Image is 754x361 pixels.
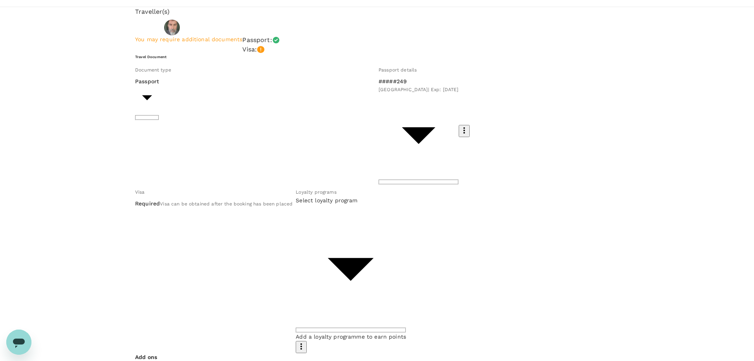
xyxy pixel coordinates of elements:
[379,67,417,73] span: Passport details
[135,77,159,85] p: Passport
[135,353,619,361] p: Add ons
[379,77,459,85] p: #####249
[242,35,272,45] p: Passport :
[135,200,160,207] p: Required
[135,7,619,16] p: Traveller(s)
[135,36,242,42] span: You may require additional documents
[296,334,406,340] span: Add a loyalty programme to earn points
[135,54,619,59] h6: Travel Document
[135,189,145,195] span: Visa
[183,23,291,32] p: [PERSON_NAME] [PERSON_NAME]
[379,87,459,92] span: [GEOGRAPHIC_DATA] | Exp: [DATE]
[135,24,161,31] p: Traveller 1 :
[296,189,336,195] span: Loyalty programs
[6,330,31,355] iframe: Schaltfläche zum Öffnen des Messaging-Fensters
[164,20,180,35] img: avatar-664c628ac671f.jpeg
[160,201,293,207] span: Visa can be obtained after the booking has been placed
[135,67,171,73] span: Document type
[296,196,406,204] p: Select loyalty program
[379,77,459,94] div: #####249[GEOGRAPHIC_DATA]| Exp: [DATE]
[296,204,406,212] div: ​
[242,45,257,54] p: Visa :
